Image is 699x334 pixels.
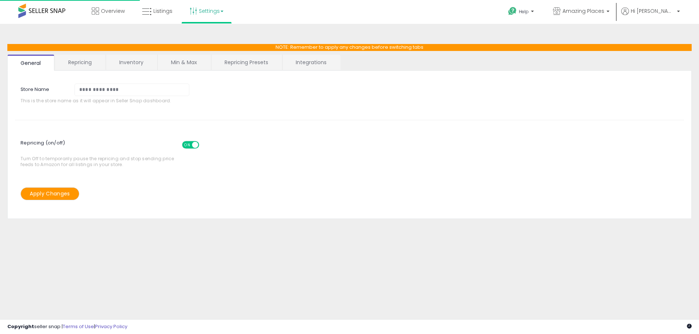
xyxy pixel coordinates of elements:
i: Get Help [508,7,517,16]
p: NOTE: Remember to apply any changes before switching tabs [7,44,692,51]
a: Repricing Presets [211,55,281,70]
span: Overview [101,7,125,15]
a: Integrations [283,55,340,70]
span: Repricing (on/off) [21,136,206,156]
div: seller snap | | [7,323,127,330]
span: Amazing Places [563,7,604,15]
span: Listings [153,7,172,15]
a: Privacy Policy [95,323,127,330]
a: Min & Max [158,55,210,70]
span: Hi [PERSON_NAME] [631,7,675,15]
span: This is the store name as it will appear in Seller Snap dashboard. [21,98,194,103]
span: Turn Off to temporarily pause the repricing and stop sending price feeds to Amazon for all listin... [21,137,178,167]
strong: Copyright [7,323,34,330]
a: Repricing [55,55,105,70]
a: General [7,55,54,71]
a: Inventory [106,55,157,70]
a: Hi [PERSON_NAME] [621,7,680,24]
label: Store Name [15,84,69,93]
button: Apply Changes [21,187,79,200]
span: ON [183,142,192,148]
span: OFF [198,142,210,148]
span: Help [519,8,529,15]
a: Terms of Use [63,323,94,330]
a: Help [502,1,541,24]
